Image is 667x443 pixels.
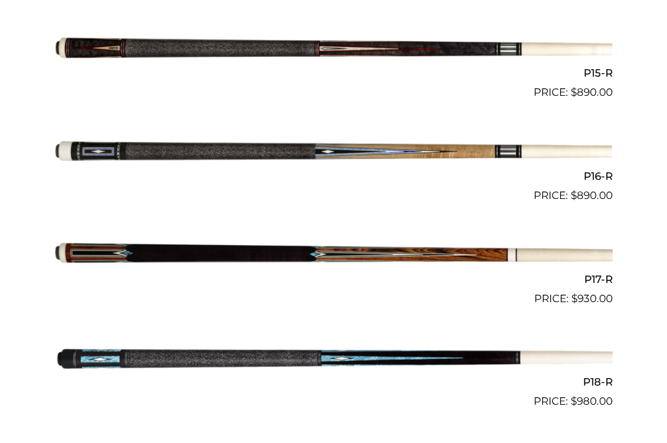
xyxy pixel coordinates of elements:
a: P17-R $930.00 [54,209,613,306]
bdi: 890.00 [571,86,613,98]
span: $ [571,292,577,305]
img: P16-R [54,106,613,198]
a: P15-R $890.00 [54,2,613,100]
img: P15-R [54,2,613,95]
span: $ [571,395,577,407]
span: $ [571,86,577,98]
img: P17-R [54,209,613,302]
a: P16-R $890.00 [54,106,613,203]
span: $ [571,189,577,201]
bdi: 980.00 [571,395,613,407]
bdi: 890.00 [571,189,613,201]
bdi: 930.00 [571,292,613,305]
img: P18-R [54,312,613,405]
a: P18-R $980.00 [54,312,613,410]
